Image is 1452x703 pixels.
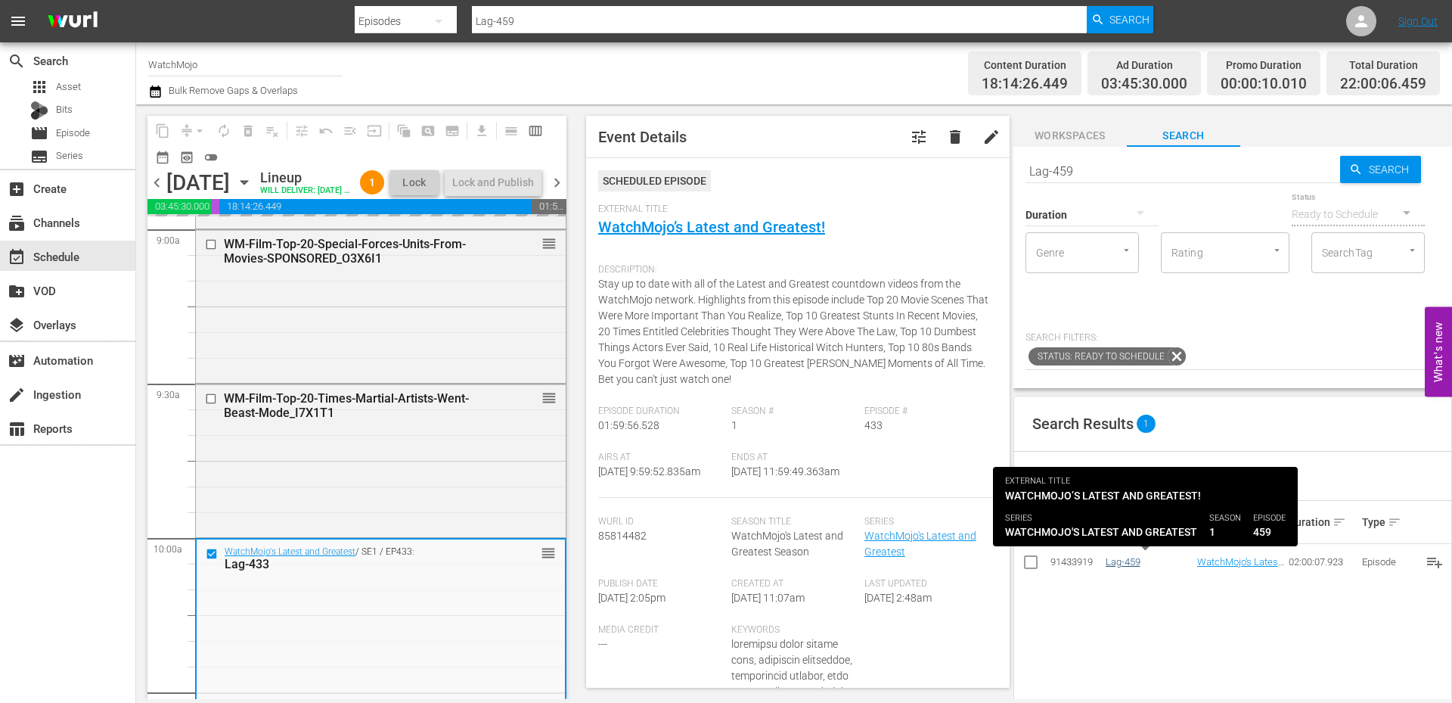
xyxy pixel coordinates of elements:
button: reorder [541,545,556,560]
span: Series [864,516,990,528]
div: External Title [1197,513,1284,531]
span: 1 [731,419,737,431]
span: Episode [56,126,90,141]
div: WILL DELIVER: [DATE] 4a (local) [260,186,354,196]
span: Episode # [864,406,990,418]
button: reorder [541,235,557,250]
button: edit [973,119,1010,155]
span: Stay up to date with all of the Latest and Greatest countdown videos from the WatchMojo network. ... [598,278,988,385]
div: Promo Duration [1221,54,1307,76]
span: 03:45:30.000 [1101,76,1187,93]
div: Lock and Publish [452,169,534,196]
span: Created At [731,578,857,590]
div: Lineup [260,170,354,186]
button: Lock and Publish [445,169,541,196]
a: Lag-459 [1106,556,1140,568]
span: Channels [8,214,26,232]
a: WatchMojo’s Latest and Greatest! [598,218,825,236]
span: Description: [598,264,990,276]
p: Search Filters: [1025,331,1440,344]
span: Asset [56,79,81,95]
div: WM-Film-Top-20-Times-Martial-Artists-Went-Beast-Mode_I7X1T1 [224,391,490,420]
button: Open [1270,243,1284,257]
span: 22:00:06.459 [1340,76,1426,93]
span: Customize Event [910,128,928,146]
span: Create Search Block [416,119,440,143]
div: [DATE] [166,170,230,195]
span: add_box [8,180,26,198]
span: 433 [864,419,883,431]
span: reorder [541,390,557,406]
span: Search [8,52,26,70]
span: 00:00:10.010 [212,199,219,214]
span: sort [1388,515,1401,529]
span: date_range_outlined [155,150,170,165]
span: reorder [541,545,556,561]
button: Open [1405,243,1419,257]
span: Season # [731,406,857,418]
span: create [8,386,26,404]
div: Duration [1289,513,1357,531]
span: reorder [541,235,557,252]
span: 01:59:53.541 [532,199,566,214]
span: 1 [360,176,384,188]
span: Status: Ready to Schedule [1028,347,1168,365]
div: 02:00:07.923 [1289,556,1357,568]
span: Bits [56,102,73,117]
a: WatchMojo's Latest and Greatest [864,530,976,558]
span: Episode Duration [598,406,724,418]
span: table_chart [8,420,26,438]
span: Found 1 episodes sorted by: relevance [1032,470,1193,481]
span: menu [9,12,27,30]
span: --- [598,638,607,650]
span: Series [30,148,48,166]
a: Sign Out [1398,15,1438,27]
span: [DATE] 9:59:52.835am [598,465,700,477]
span: 03:45:30.000 [147,199,212,214]
div: Bits [30,101,48,120]
span: sort [1333,515,1346,529]
span: edit [982,128,1001,146]
span: Publish Date [598,578,724,590]
a: WatchMojo’s Latest and Greatest! [1197,556,1284,579]
div: Type [1362,513,1413,531]
span: Search [1127,126,1240,145]
a: WatchMojo's Latest and Greatest [225,546,355,557]
span: Search [1109,6,1149,33]
span: Bulk Remove Gaps & Overlaps [166,85,298,96]
span: Remove Gaps & Overlaps [175,119,212,143]
span: delete [946,128,964,146]
span: Schedule [8,248,26,266]
span: Media Credit [598,624,724,636]
span: preview_outlined [179,150,194,165]
span: WatchMojo's Latest and Greatest Season [731,530,843,558]
button: Open Feedback Widget [1425,306,1452,397]
button: Lock [390,170,439,195]
span: Workspaces [1013,126,1127,145]
span: toggle_off [203,150,219,165]
span: Delete Selected Events [236,119,260,143]
span: calendar_view_week_outlined [528,123,543,138]
span: 01:59:56.528 [598,419,659,431]
button: tune [901,119,937,155]
div: ID [1050,516,1101,528]
button: Open [1119,243,1134,257]
span: Wurl Id [598,516,724,528]
button: reorder [541,390,557,405]
span: Ends At [731,452,857,464]
span: 85814482 [598,530,647,542]
span: External Title [598,204,990,216]
button: Search [1340,156,1421,183]
span: chevron_right [548,173,566,192]
button: Search [1087,6,1153,33]
span: Search Results [1032,415,1134,433]
span: Asset [30,78,48,96]
div: Scheduled Episode [598,170,711,191]
div: / SE1 / EP433: [225,546,489,571]
span: Airs At [598,452,724,464]
span: 18:14:26.449 [982,76,1068,93]
span: Episode [30,124,48,142]
span: 00:00:10.010 [1221,76,1307,93]
button: delete [937,119,973,155]
img: ans4CAIJ8jUAAAAAAAAAAAAAAAAAAAAAAAAgQb4GAAAAAAAAAAAAAAAAAAAAAAAAJMjXAAAAAAAAAAAAAAAAAAAAAAAAgAT5G... [36,4,109,39]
